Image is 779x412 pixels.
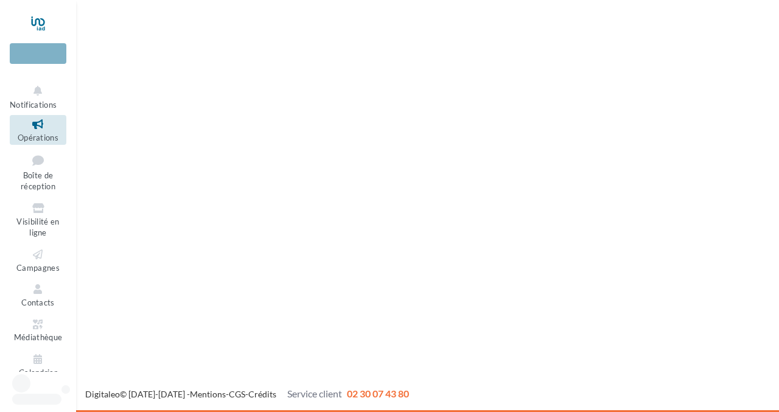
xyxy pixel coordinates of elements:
[248,389,276,399] a: Crédits
[85,389,120,399] a: Digitaleo
[16,263,60,273] span: Campagnes
[10,100,57,110] span: Notifications
[85,389,409,399] span: © [DATE]-[DATE] - - -
[10,199,66,240] a: Visibilité en ligne
[10,350,66,380] a: Calendrier
[10,150,66,194] a: Boîte de réception
[10,280,66,310] a: Contacts
[16,217,59,238] span: Visibilité en ligne
[10,43,66,64] div: Nouvelle campagne
[190,389,226,399] a: Mentions
[287,388,342,399] span: Service client
[347,388,409,399] span: 02 30 07 43 80
[21,170,55,192] span: Boîte de réception
[14,333,63,343] span: Médiathèque
[10,245,66,275] a: Campagnes
[18,133,58,142] span: Opérations
[229,389,245,399] a: CGS
[10,115,66,145] a: Opérations
[10,315,66,345] a: Médiathèque
[19,368,57,377] span: Calendrier
[21,298,55,307] span: Contacts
